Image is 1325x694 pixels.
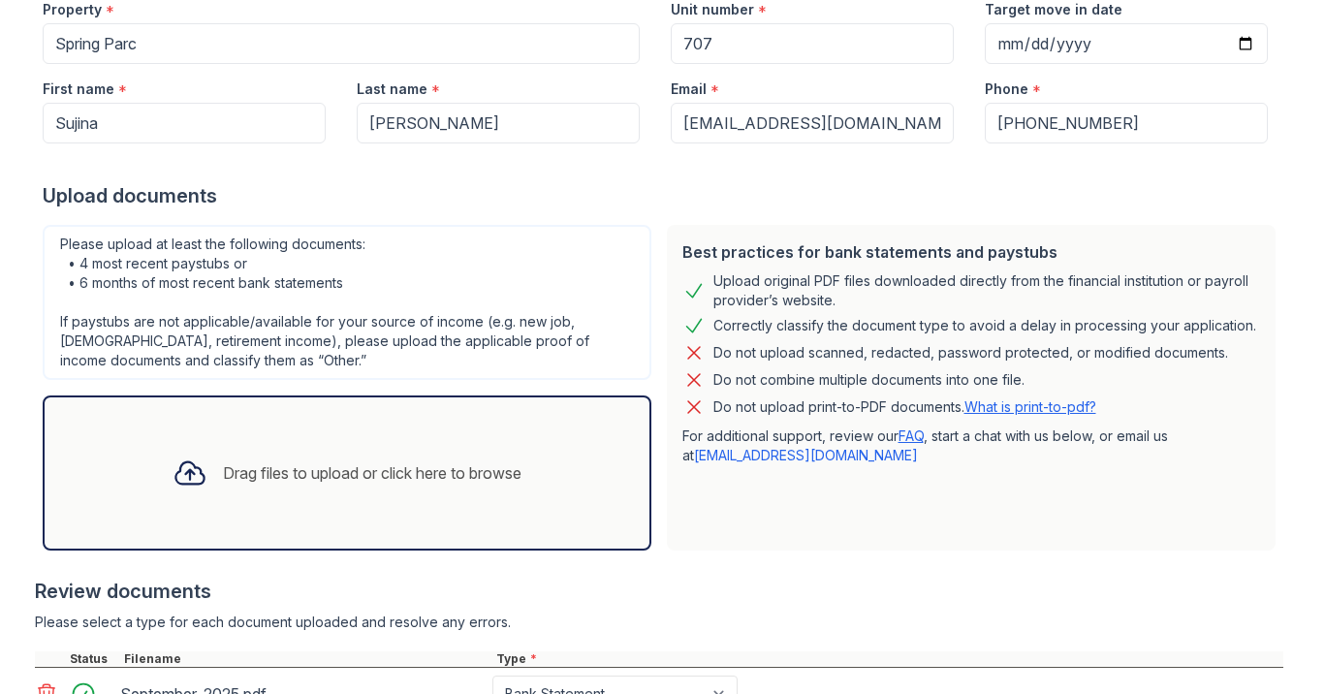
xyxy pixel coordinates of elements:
p: For additional support, review our , start a chat with us below, or email us at [682,426,1260,465]
div: Please upload at least the following documents: • 4 most recent paystubs or • 6 months of most re... [43,225,651,380]
div: Best practices for bank statements and paystubs [682,240,1260,264]
div: Please select a type for each document uploaded and resolve any errors. [35,613,1283,632]
div: Drag files to upload or click here to browse [223,461,521,485]
div: Status [66,651,120,667]
label: First name [43,79,114,99]
label: Email [671,79,707,99]
div: Type [492,651,1283,667]
div: Upload original PDF files downloaded directly from the financial institution or payroll provider’... [713,271,1260,310]
div: Do not upload scanned, redacted, password protected, or modified documents. [713,341,1228,364]
a: FAQ [899,427,924,444]
p: Do not upload print-to-PDF documents. [713,397,1096,417]
label: Phone [985,79,1028,99]
div: Upload documents [43,182,1283,209]
div: Review documents [35,578,1283,605]
div: Filename [120,651,492,667]
div: Correctly classify the document type to avoid a delay in processing your application. [713,314,1256,337]
label: Last name [357,79,427,99]
a: [EMAIL_ADDRESS][DOMAIN_NAME] [694,447,918,463]
div: Do not combine multiple documents into one file. [713,368,1025,392]
a: What is print-to-pdf? [964,398,1096,415]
